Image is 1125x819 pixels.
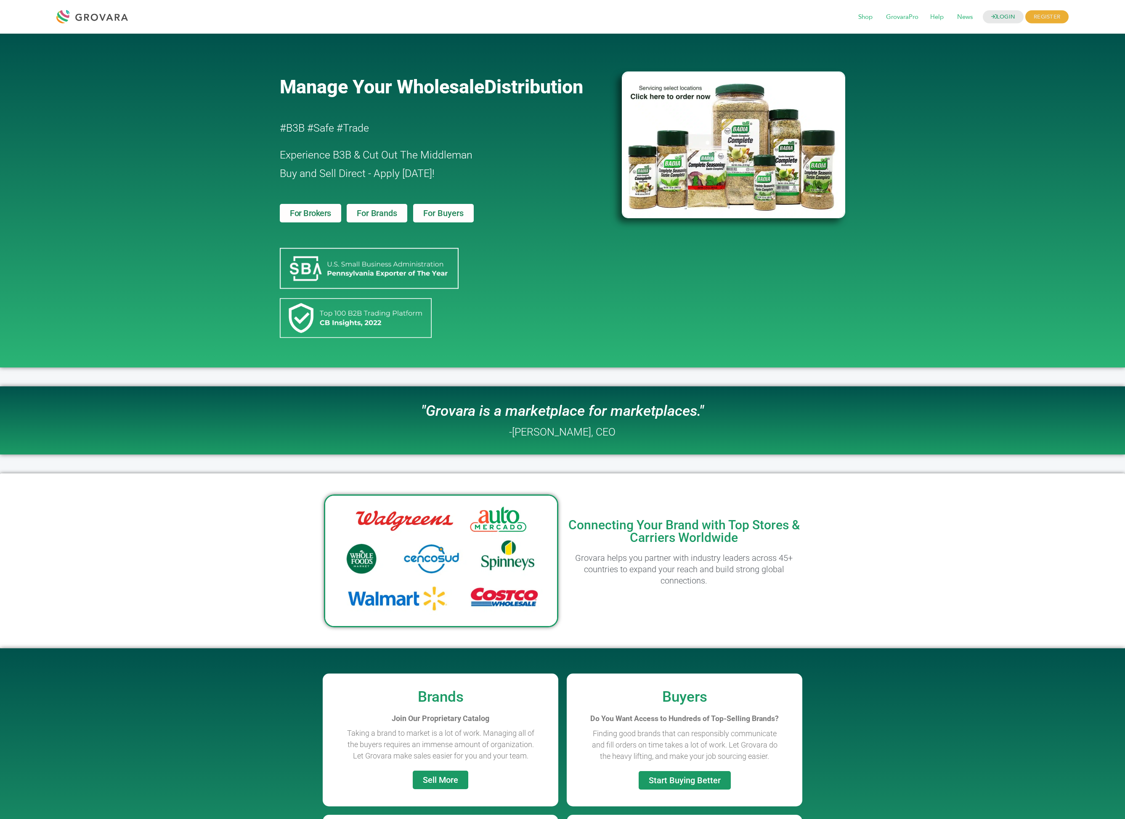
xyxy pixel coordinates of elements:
[392,714,489,723] b: Join Our Proprietary Catalog
[852,13,878,22] a: Shop
[571,690,798,704] h2: Buyers
[590,714,779,723] span: Do You Want Access to Hundreds of Top-Selling Brands?
[649,776,721,785] span: Start Buying Better
[280,204,341,222] a: For Brokers
[880,9,924,25] span: GrovaraPro
[983,11,1024,24] a: LOGIN
[509,427,616,437] h2: -[PERSON_NAME], CEO
[423,209,464,217] span: For Buyers
[567,552,801,587] h2: Grovara helps you partner with industry leaders across 45+ countries to expand your reach and bui...
[280,76,484,98] span: Manage Your Wholesale
[347,204,407,222] a: For Brands
[280,167,435,180] span: Buy and Sell Direct - Apply [DATE]!
[924,9,950,25] span: Help
[280,149,472,161] span: Experience B3B & Cut Out The Middleman
[880,13,924,22] a: GrovaraPro
[924,13,950,22] a: Help
[327,690,554,704] h2: Brands
[423,776,458,784] span: Sell More
[290,209,331,217] span: For Brokers
[344,727,537,761] p: Taking a brand to market is a lot of work. Managing all of the buyers requires an immense amount ...
[639,771,731,790] a: Start Buying Better
[280,76,608,98] a: Manage Your WholesaleDistribution
[951,9,979,25] span: News
[588,728,781,762] p: Finding good brands that can responsibly communicate and fill orders on time takes a lot of work....
[567,519,801,544] h2: Connecting Your Brand with Top Stores & Carriers Worldwide
[413,204,474,222] a: For Buyers
[484,76,583,98] span: Distribution
[951,13,979,22] a: News
[280,119,573,137] h2: #B3B #Safe #Trade
[413,771,468,789] a: Sell More
[357,209,397,217] span: For Brands
[421,402,704,420] i: "Grovara is a marketplace for marketplaces."
[852,9,878,25] span: Shop
[1025,11,1069,24] span: REGISTER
